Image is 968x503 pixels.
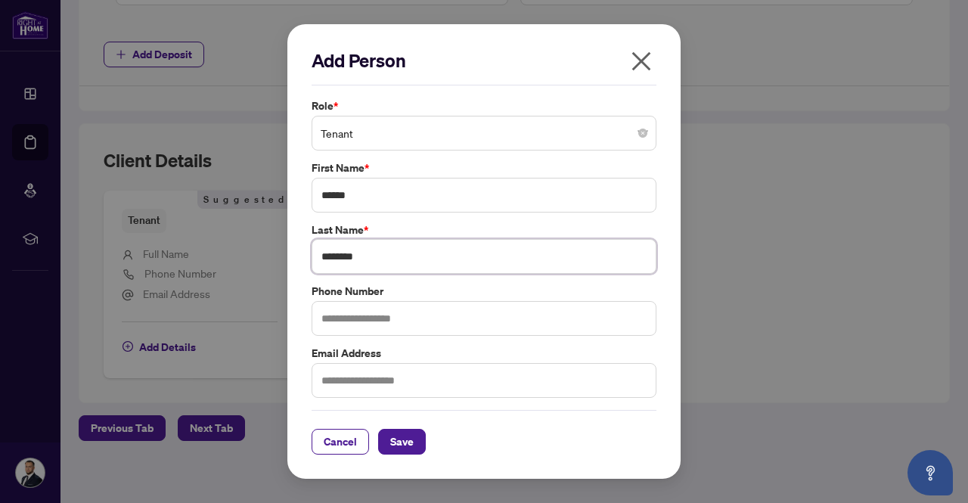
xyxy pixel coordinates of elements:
span: Cancel [324,430,357,454]
label: Phone Number [312,283,656,300]
label: First Name [312,160,656,176]
span: close-circle [638,129,647,138]
button: Cancel [312,429,369,455]
h2: Add Person [312,48,656,73]
button: Open asap [907,450,953,495]
span: Tenant [321,119,647,147]
label: Email Address [312,345,656,362]
button: Save [378,429,426,455]
span: Save [390,430,414,454]
span: close [629,49,653,73]
label: Role [312,98,656,114]
label: Last Name [312,222,656,238]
